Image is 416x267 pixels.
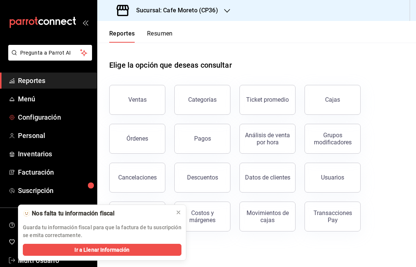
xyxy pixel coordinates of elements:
[321,174,344,181] div: Usuarios
[239,124,296,154] button: Análisis de venta por hora
[23,209,169,218] div: 🫥 Nos falta tu información fiscal
[179,209,226,224] div: Costos y márgenes
[20,49,80,57] span: Pregunta a Parrot AI
[245,174,290,181] div: Datos de clientes
[18,149,91,159] span: Inventarios
[174,85,230,115] button: Categorías
[18,76,91,86] span: Reportes
[325,96,340,103] div: Cajas
[309,132,356,146] div: Grupos modificadores
[309,209,356,224] div: Transacciones Pay
[82,19,88,25] button: open_drawer_menu
[18,167,91,177] span: Facturación
[126,135,148,142] div: Órdenes
[109,30,135,43] button: Reportes
[23,224,181,239] p: Guarda tu información fiscal para que la factura de tu suscripción se emita correctamente.
[118,174,157,181] div: Cancelaciones
[174,163,230,193] button: Descuentos
[18,94,91,104] span: Menú
[239,163,296,193] button: Datos de clientes
[187,174,218,181] div: Descuentos
[109,202,165,231] button: Reporte de asistencia
[18,255,91,266] span: Multi Usuario
[246,96,289,103] div: Ticket promedio
[18,131,91,141] span: Personal
[305,163,361,193] button: Usuarios
[8,45,92,61] button: Pregunta a Parrot AI
[305,124,361,154] button: Grupos modificadores
[128,96,147,103] div: Ventas
[305,85,361,115] button: Cajas
[109,163,165,193] button: Cancelaciones
[109,124,165,154] button: Órdenes
[109,30,173,43] div: navigation tabs
[109,85,165,115] button: Ventas
[239,85,296,115] button: Ticket promedio
[239,202,296,231] button: Movimientos de cajas
[23,244,181,256] button: Ir a Llenar Información
[147,30,173,43] button: Resumen
[194,135,211,142] div: Pagos
[188,96,217,103] div: Categorías
[18,112,91,122] span: Configuración
[74,246,129,254] span: Ir a Llenar Información
[244,209,291,224] div: Movimientos de cajas
[174,124,230,154] button: Pagos
[174,202,230,231] button: Costos y márgenes
[5,54,92,62] a: Pregunta a Parrot AI
[305,202,361,231] button: Transacciones Pay
[130,6,218,15] h3: Sucursal: Cafe Moreto (CP36)
[244,132,291,146] div: Análisis de venta por hora
[18,185,91,196] span: Suscripción
[109,59,232,71] h1: Elige la opción que deseas consultar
